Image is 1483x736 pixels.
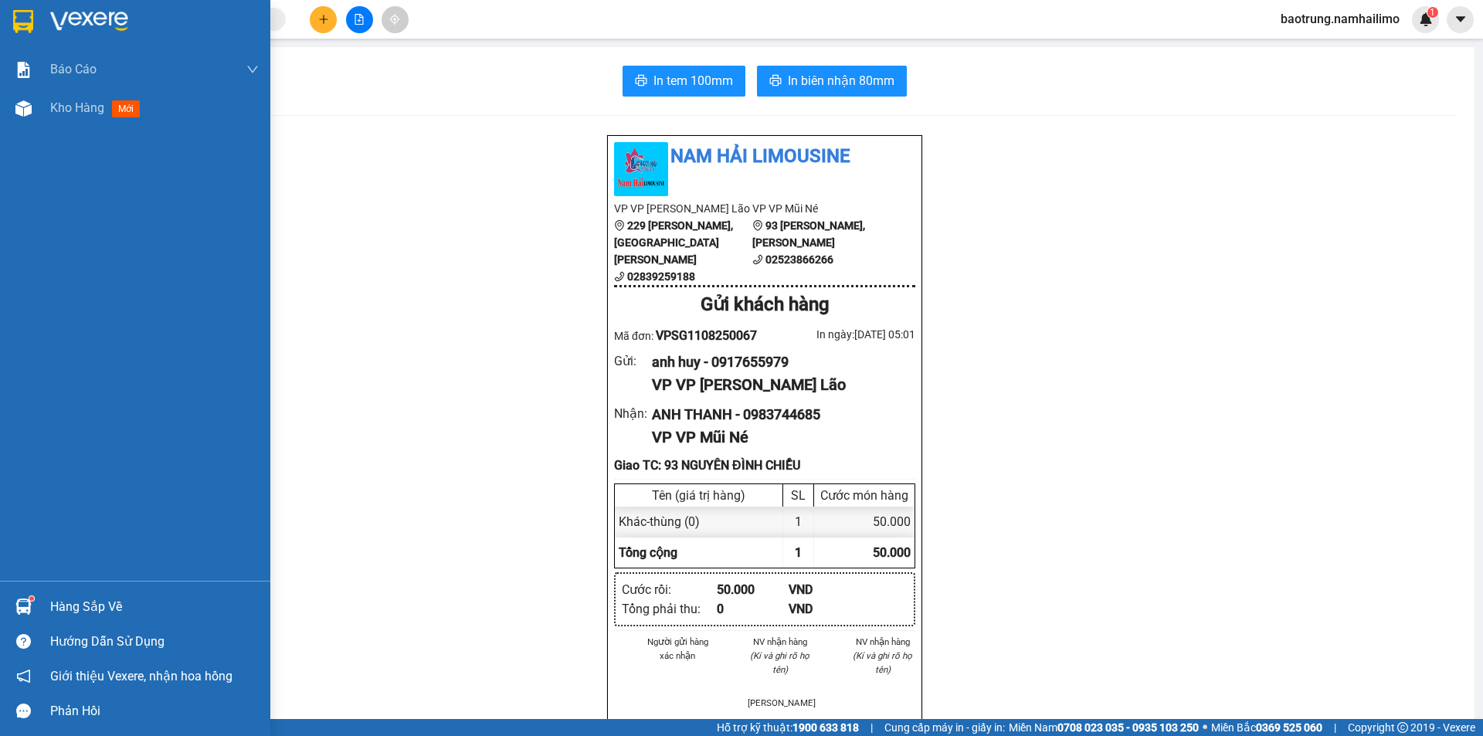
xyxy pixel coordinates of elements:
[50,59,97,79] span: Báo cáo
[769,74,782,89] span: printer
[614,719,915,733] div: Quy định nhận/gửi hàng :
[13,15,37,31] span: Gửi:
[623,66,745,97] button: printerIn tem 100mm
[614,142,915,171] li: Nam Hải Limousine
[622,599,717,619] div: Tổng phải thu :
[148,50,272,72] div: 0983744685
[853,650,912,675] i: (Kí và ghi rõ họ tên)
[652,426,903,449] div: VP VP Mũi Né
[717,599,789,619] div: 0
[148,72,238,180] span: 93 NGUYÊN ĐÌNH CHIỂU
[614,404,652,423] div: Nhận :
[752,254,763,265] span: phone
[765,253,833,266] b: 02523866266
[389,14,400,25] span: aim
[789,580,860,599] div: VND
[614,456,915,475] div: Giao TC: 93 NGUYÊN ĐÌNH CHIỂU
[112,100,140,117] span: mới
[1427,7,1438,18] sup: 1
[752,200,891,217] li: VP VP Mũi Né
[15,599,32,615] img: warehouse-icon
[13,69,137,90] div: 0917655979
[795,545,802,560] span: 1
[748,635,813,649] li: NV nhận hàng
[752,219,865,249] b: 93 [PERSON_NAME], [PERSON_NAME]
[614,271,625,282] span: phone
[614,351,652,371] div: Gửi :
[1454,12,1468,26] span: caret-down
[652,373,903,397] div: VP VP [PERSON_NAME] Lão
[619,545,677,560] span: Tổng cộng
[792,721,859,734] strong: 1900 633 818
[619,488,779,503] div: Tên (giá trị hàng)
[148,32,272,50] div: [PERSON_NAME]
[318,14,329,25] span: plus
[13,13,137,50] div: VP [PERSON_NAME]
[16,704,31,718] span: message
[1256,721,1322,734] strong: 0369 525 060
[750,650,809,675] i: (Kí và ghi rõ họ tên)
[614,200,752,217] li: VP VP [PERSON_NAME] Lão
[16,634,31,649] span: question-circle
[13,10,33,33] img: logo-vxr
[765,326,915,343] div: In ngày: [DATE] 05:01
[15,100,32,117] img: warehouse-icon
[50,595,259,619] div: Hàng sắp về
[627,270,695,283] b: 02839259188
[717,719,859,736] span: Hỗ trợ kỹ thuật:
[50,630,259,653] div: Hướng dẫn sử dụng
[1057,721,1199,734] strong: 0708 023 035 - 0935 103 250
[645,635,711,663] li: Người gửi hàng xác nhận
[622,580,717,599] div: Cước rồi :
[752,220,763,231] span: environment
[1334,719,1336,736] span: |
[653,71,733,90] span: In tem 100mm
[818,488,911,503] div: Cước món hàng
[814,507,915,537] div: 50.000
[873,545,911,560] span: 50.000
[884,719,1005,736] span: Cung cấp máy in - giấy in:
[50,700,259,723] div: Phản hồi
[50,100,104,115] span: Kho hàng
[652,404,903,426] div: ANH THANH - 0983744685
[717,580,789,599] div: 50.000
[382,6,409,33] button: aim
[15,62,32,78] img: solution-icon
[1009,719,1199,736] span: Miền Nam
[50,666,232,686] span: Giới thiệu Vexere, nhận hoa hồng
[614,290,915,320] div: Gửi khách hàng
[619,514,700,529] span: Khác - thùng (0)
[13,50,137,69] div: anh huy
[783,507,814,537] div: 1
[850,635,915,649] li: NV nhận hàng
[246,63,259,76] span: down
[1211,719,1322,736] span: Miền Bắc
[1430,7,1435,18] span: 1
[1397,722,1408,733] span: copyright
[787,488,809,503] div: SL
[614,219,733,266] b: 229 [PERSON_NAME], [GEOGRAPHIC_DATA][PERSON_NAME]
[614,326,765,345] div: Mã đơn:
[1268,9,1412,29] span: baotrung.namhailimo
[635,74,647,89] span: printer
[310,6,337,33] button: plus
[789,599,860,619] div: VND
[614,220,625,231] span: environment
[346,6,373,33] button: file-add
[148,80,168,97] span: TC:
[614,142,668,196] img: logo.jpg
[757,66,907,97] button: printerIn biên nhận 80mm
[29,596,34,601] sup: 1
[656,328,757,343] span: VPSG1108250067
[16,669,31,683] span: notification
[354,14,365,25] span: file-add
[1419,12,1433,26] img: icon-new-feature
[1447,6,1474,33] button: caret-down
[788,71,894,90] span: In biên nhận 80mm
[748,696,813,710] li: [PERSON_NAME]
[1203,724,1207,731] span: ⚪️
[148,15,185,31] span: Nhận:
[870,719,873,736] span: |
[652,351,903,373] div: anh huy - 0917655979
[148,13,272,32] div: VP Mũi Né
